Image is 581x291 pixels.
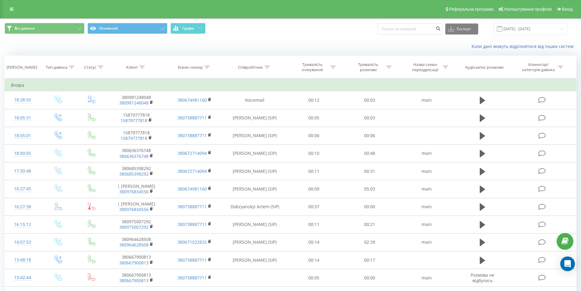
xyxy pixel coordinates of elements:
[107,91,165,109] td: 380981248048
[521,62,556,72] div: Коментар/категорія дзвінка
[119,153,149,159] a: 380636376748
[84,65,96,70] div: Статус
[178,239,207,245] a: 380671022825
[465,65,504,70] div: Аудіозапис розмови
[342,180,398,198] td: 05:03
[11,219,34,231] div: 16:15:12
[342,269,398,287] td: 00:00
[224,144,286,162] td: [PERSON_NAME] (SIP)
[119,206,149,212] a: 380976834556
[107,198,165,216] td: | [PERSON_NAME]
[5,79,576,91] td: Вчора
[119,278,149,283] a: 380667900813
[119,189,149,195] a: 380976834556
[352,62,385,72] div: Тривалість розмови
[286,269,342,287] td: 00:05
[170,23,206,34] button: Графік
[224,216,286,233] td: [PERSON_NAME] (SIP)
[342,162,398,180] td: 00:31
[178,150,207,156] a: 380672714094
[11,272,34,284] div: 13:42:44
[126,65,138,70] div: Клієнт
[11,165,34,177] div: 17:30:48
[119,100,149,106] a: 380981248048
[178,275,207,281] a: 380738887711
[397,91,455,109] td: main
[286,180,342,198] td: 00:09
[182,26,194,31] span: Графік
[11,94,34,106] div: 18:28:55
[224,180,286,198] td: [PERSON_NAME] (SIP)
[409,62,441,72] div: Назва схеми переадресації
[286,109,342,127] td: 00:05
[11,130,34,142] div: 18:05:01
[178,97,207,103] a: 380674981160
[397,216,455,233] td: main
[5,23,84,34] button: Всі дзвінки
[342,198,398,216] td: 00:00
[178,186,207,192] a: 380674981160
[397,233,455,251] td: main
[397,162,455,180] td: main
[378,24,442,35] input: Пошук за номером
[224,198,286,216] td: Dobryanskyi Artem (SIP)
[178,221,207,227] a: 380738887711
[560,256,575,271] div: Open Intercom Messenger
[120,135,147,141] a: 15879777818
[178,65,203,70] div: Бізнес номер
[342,233,398,251] td: 02:39
[286,216,342,233] td: 00:11
[11,183,34,195] div: 16:27:45
[224,162,286,180] td: [PERSON_NAME] (SIP)
[224,127,286,144] td: [PERSON_NAME] (SIP)
[286,144,342,162] td: 00:10
[107,109,165,127] td: 15879777818
[397,269,455,287] td: main
[15,26,35,31] span: Всі дзвінки
[119,242,149,248] a: 380964628508
[119,224,149,230] a: 380975007292
[286,91,342,109] td: 00:12
[120,118,147,123] a: 15879777818
[46,65,67,70] div: Тип дзвінка
[88,23,167,34] button: Основний
[11,147,34,159] div: 18:00:05
[107,251,165,269] td: 380667900813
[119,171,149,177] a: 380685398292
[107,144,165,162] td: 380636376748
[107,127,165,144] td: 15879777818
[445,24,478,35] button: Експорт
[342,216,398,233] td: 00:21
[224,251,286,269] td: [PERSON_NAME] (SIP)
[178,257,207,263] a: 380738887711
[449,7,494,12] span: Реферальна програма
[178,168,207,174] a: 380672714094
[224,109,286,127] td: [PERSON_NAME] (SIP)
[107,233,165,251] td: 380964628508
[178,115,207,121] a: 380738887711
[562,7,573,12] span: Вихід
[6,65,37,70] div: [PERSON_NAME]
[397,180,455,198] td: main
[224,91,286,109] td: Voicemail
[296,62,329,72] div: Тривалість очікування
[224,233,286,251] td: [PERSON_NAME] (SIP)
[107,269,165,287] td: 380667900813
[342,91,398,109] td: 00:03
[504,7,552,12] span: Налаштування профілю
[178,133,207,138] a: 380738887711
[11,254,34,266] div: 13:48:18
[286,251,342,269] td: 00:14
[286,127,342,144] td: 00:06
[286,162,342,180] td: 00:11
[11,201,34,213] div: 16:27:38
[286,233,342,251] td: 00:14
[107,216,165,233] td: 380975007292
[397,144,455,162] td: main
[119,260,149,266] a: 380667900813
[107,180,165,198] td: | [PERSON_NAME]
[342,144,398,162] td: 00:48
[107,162,165,180] td: 380685398292
[342,251,398,269] td: 00:17
[342,109,398,127] td: 00:03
